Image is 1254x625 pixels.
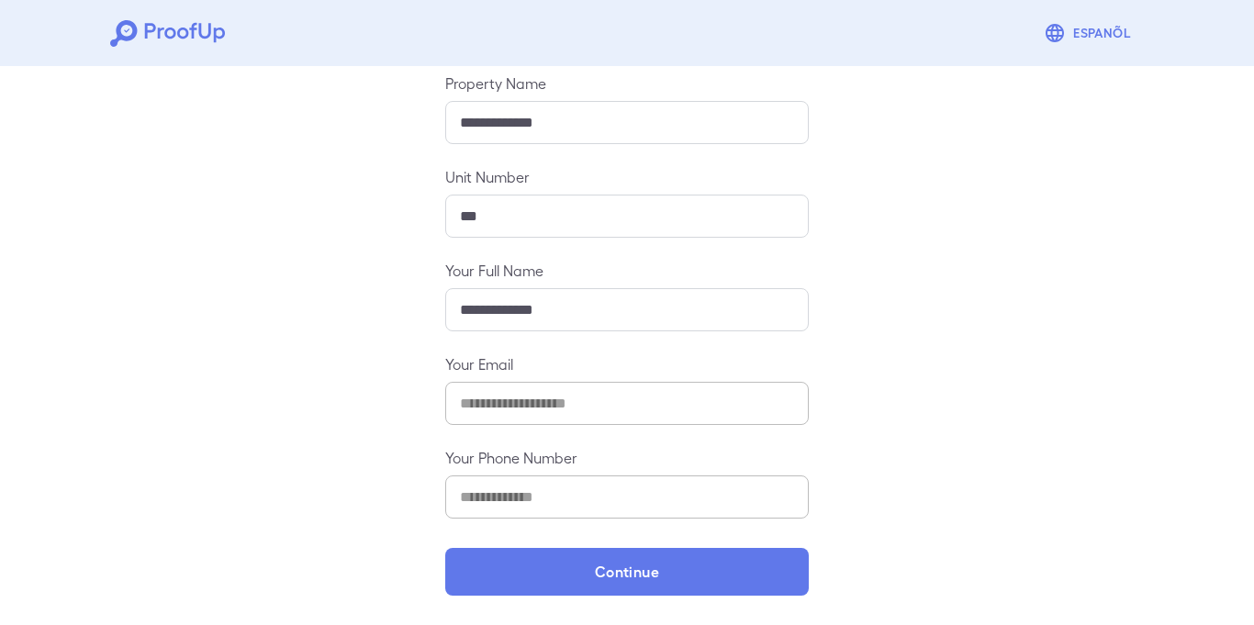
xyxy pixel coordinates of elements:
label: Your Email [445,353,809,374]
label: Unit Number [445,166,809,187]
button: Espanõl [1036,15,1144,51]
label: Your Full Name [445,260,809,281]
label: Your Phone Number [445,447,809,468]
button: Continue [445,548,809,596]
label: Property Name [445,73,809,94]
